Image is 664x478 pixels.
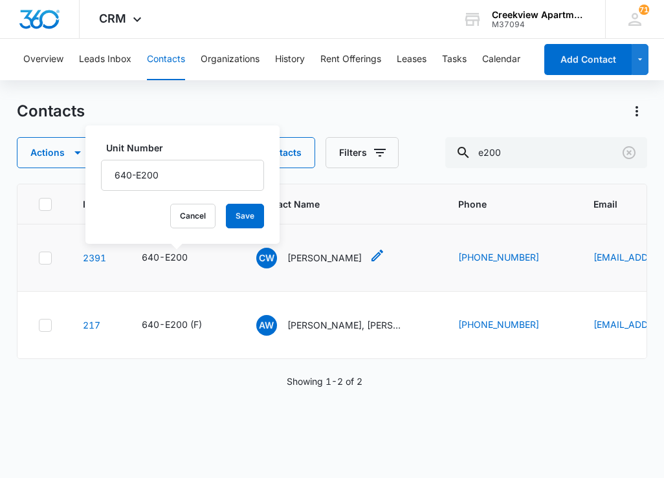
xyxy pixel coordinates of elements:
[639,5,649,15] span: 71
[458,197,544,211] span: Phone
[397,39,426,80] button: Leases
[287,375,362,388] p: Showing 1-2 of 2
[17,102,85,121] h1: Contacts
[442,39,467,80] button: Tasks
[320,39,381,80] button: Rent Offerings
[482,39,520,80] button: Calendar
[639,5,649,15] div: notifications count
[170,204,216,228] button: Cancel
[458,250,562,266] div: Phone - (269) 953-2890 - Select to Edit Field
[256,248,277,268] span: CW
[256,197,408,211] span: Contact Name
[492,20,586,29] div: account id
[619,142,639,163] button: Clear
[287,251,362,265] p: [PERSON_NAME]
[147,39,185,80] button: Contacts
[256,315,277,336] span: AW
[544,44,632,75] button: Add Contact
[326,137,399,168] button: Filters
[79,39,131,80] button: Leads Inbox
[275,39,305,80] button: History
[142,318,202,331] div: 640-E200 (F)
[458,250,539,264] a: [PHONE_NUMBER]
[492,10,586,20] div: account name
[17,137,96,168] button: Actions
[142,250,188,264] div: 640-E200
[99,12,126,25] span: CRM
[142,250,211,266] div: Unit Number - 640-E200 - Select to Edit Field
[445,137,647,168] input: Search Contacts
[101,160,264,191] input: Unit Number
[626,101,647,122] button: Actions
[458,318,562,333] div: Phone - (970) 791-1564 - Select to Edit Field
[83,197,92,211] span: ID
[23,39,63,80] button: Overview
[226,204,264,228] button: Save
[83,252,106,263] a: Navigate to contact details page for Christina Wirtz
[458,318,539,331] a: [PHONE_NUMBER]
[201,39,260,80] button: Organizations
[256,248,385,268] div: Contact Name - Christina Wirtz - Select to Edit Field
[106,141,269,155] label: Unit Number
[83,320,100,331] a: Navigate to contact details page for Amber Walker, Jacob Kingston
[256,315,427,336] div: Contact Name - Amber Walker, Jacob Kingston - Select to Edit Field
[142,318,225,333] div: Unit Number - 640-E200 (F) - Select to Edit Field
[287,318,404,332] p: [PERSON_NAME], [PERSON_NAME]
